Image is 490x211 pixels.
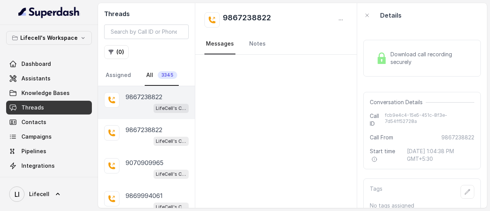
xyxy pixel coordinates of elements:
span: Campaigns [21,133,52,141]
span: API Settings [21,177,55,184]
a: Assistants [6,72,92,85]
p: LifeCell's Call Assistant [156,203,186,211]
span: Lifecell [29,190,49,198]
a: Notes [248,34,267,54]
span: Dashboard [21,60,51,68]
span: [DATE] 1:04:38 PM GMT+5:30 [407,147,474,163]
p: LifeCell's Call Assistant [156,105,186,112]
p: 9867238822 [126,125,162,134]
span: Conversation Details [370,98,426,106]
span: Integrations [21,162,55,170]
a: Contacts [6,115,92,129]
span: fcb9e4c4-15e5-451c-8f3e-7d54ff52728a [385,112,474,128]
p: Tags [370,185,382,199]
a: API Settings [6,173,92,187]
p: 9070909965 [126,158,163,167]
span: Contacts [21,118,46,126]
a: Pipelines [6,144,92,158]
span: Pipelines [21,147,46,155]
a: Knowledge Bases [6,86,92,100]
h2: Threads [104,9,189,18]
a: Assigned [104,65,132,86]
a: Messages [204,34,235,54]
span: Call ID [370,112,385,128]
a: Integrations [6,159,92,173]
img: light.svg [18,6,80,18]
nav: Tabs [204,34,348,54]
span: Call From [370,134,393,141]
p: LifeCell's Call Assistant [156,170,186,178]
h2: 9867238822 [223,12,271,28]
input: Search by Call ID or Phone Number [104,25,189,39]
p: Lifecell's Workspace [20,33,78,43]
text: LI [15,190,20,198]
a: Lifecell [6,183,92,205]
span: Start time [370,147,401,163]
p: 9867238822 [126,92,162,101]
a: Threads [6,101,92,114]
span: Threads [21,104,44,111]
span: Assistants [21,75,51,82]
button: Lifecell's Workspace [6,31,92,45]
span: 3345 [158,71,177,79]
a: All3345 [145,65,179,86]
p: No tags assigned [370,202,474,209]
p: LifeCell's Call Assistant [156,137,186,145]
p: Details [380,11,402,20]
span: Download call recording securely [390,51,471,66]
nav: Tabs [104,65,189,86]
a: Campaigns [6,130,92,144]
a: Dashboard [6,57,92,71]
img: Lock Icon [376,52,387,64]
button: (0) [104,45,129,59]
span: 9867238822 [441,134,474,141]
span: Knowledge Bases [21,89,70,97]
p: 9869994061 [126,191,163,200]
